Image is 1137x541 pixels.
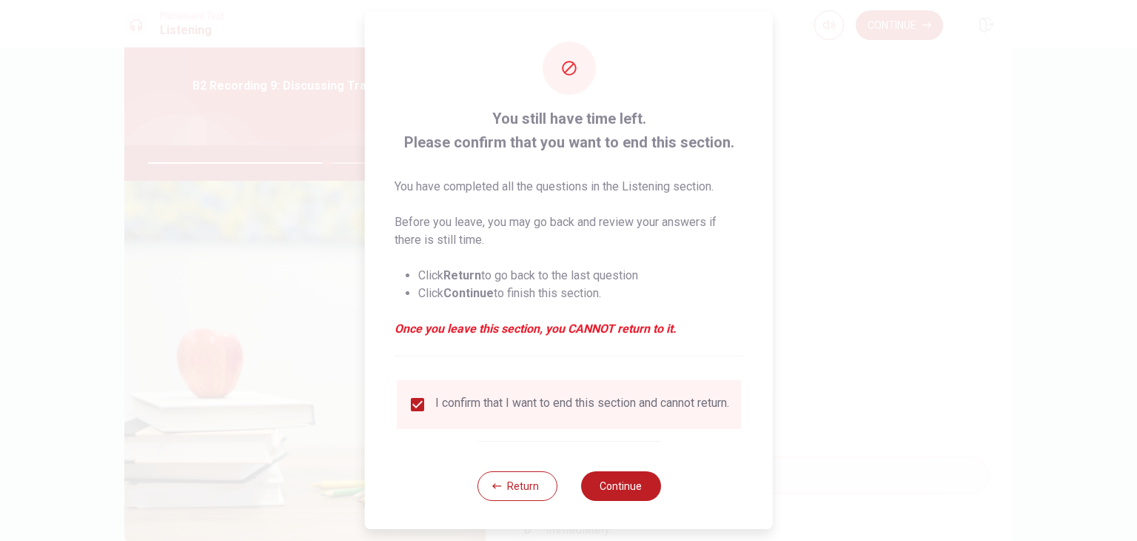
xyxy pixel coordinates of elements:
p: Before you leave, you may go back and review your answers if there is still time. [395,213,743,249]
li: Click to go back to the last question [418,267,743,285]
span: You still have time left. Please confirm that you want to end this section. [395,107,743,154]
strong: Continue [443,286,494,300]
strong: Return [443,268,481,282]
button: Return [477,471,557,501]
em: Once you leave this section, you CANNOT return to it. [395,320,743,338]
li: Click to finish this section. [418,285,743,302]
div: I confirm that I want to end this section and cannot return. [435,396,729,414]
button: Continue [580,471,660,501]
p: You have completed all the questions in the Listening section. [395,178,743,196]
